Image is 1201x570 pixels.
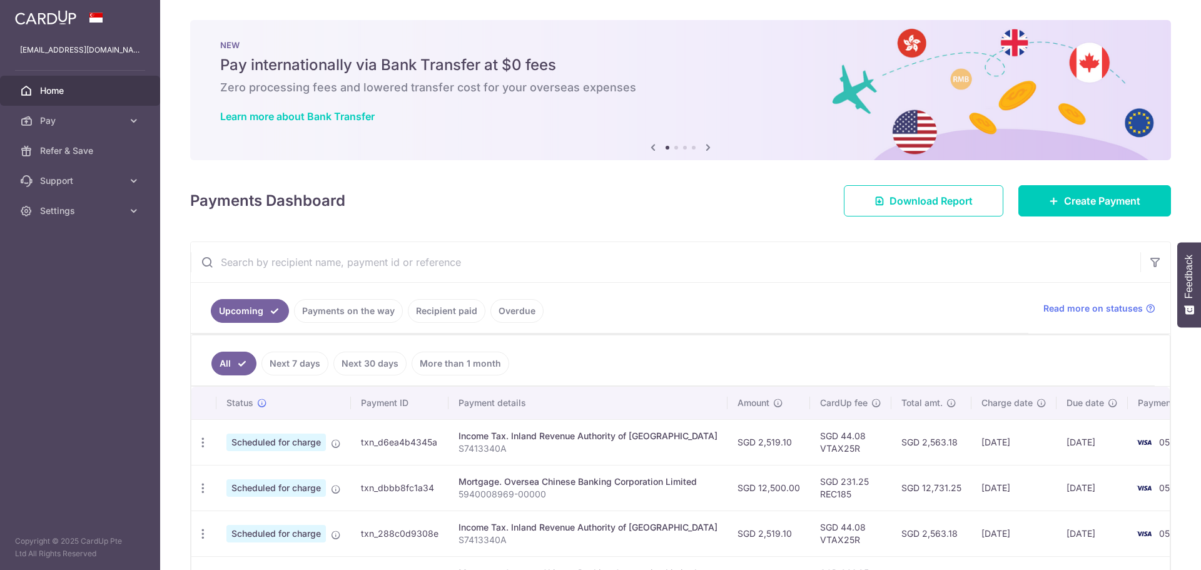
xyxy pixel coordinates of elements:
span: Due date [1067,397,1104,409]
h5: Pay internationally via Bank Transfer at $0 fees [220,55,1141,75]
p: [EMAIL_ADDRESS][DOMAIN_NAME] [20,44,140,56]
td: SGD 44.08 VTAX25R [810,419,891,465]
p: S7413340A [459,442,717,455]
span: Download Report [889,193,973,208]
span: Support [40,175,123,187]
td: [DATE] [1057,511,1128,556]
td: SGD 231.25 REC185 [810,465,891,511]
span: 0513 [1159,437,1179,447]
img: Bank Card [1132,481,1157,496]
span: CardUp fee [820,397,868,409]
td: SGD 2,519.10 [727,419,810,465]
div: Income Tax. Inland Revenue Authority of [GEOGRAPHIC_DATA] [459,430,717,442]
img: CardUp [15,10,76,25]
h4: Payments Dashboard [190,190,345,212]
span: Settings [40,205,123,217]
td: SGD 2,563.18 [891,511,971,556]
img: Bank Card [1132,526,1157,541]
span: Amount [737,397,769,409]
span: Scheduled for charge [226,479,326,497]
span: Charge date [981,397,1033,409]
a: Overdue [490,299,544,323]
input: Search by recipient name, payment id or reference [191,242,1140,282]
td: txn_288c0d9308e [351,511,448,556]
span: Scheduled for charge [226,525,326,542]
a: Learn more about Bank Transfer [220,110,375,123]
div: Income Tax. Inland Revenue Authority of [GEOGRAPHIC_DATA] [459,521,717,534]
a: Recipient paid [408,299,485,323]
td: SGD 12,731.25 [891,465,971,511]
span: Status [226,397,253,409]
span: Total amt. [901,397,943,409]
img: Bank Card [1132,435,1157,450]
span: Read more on statuses [1043,302,1143,315]
td: SGD 2,563.18 [891,419,971,465]
td: [DATE] [971,465,1057,511]
span: Refer & Save [40,145,123,157]
td: SGD 44.08 VTAX25R [810,511,891,556]
img: Bank transfer banner [190,20,1171,160]
span: Scheduled for charge [226,434,326,451]
th: Payment details [448,387,727,419]
a: Create Payment [1018,185,1171,216]
span: Create Payment [1064,193,1140,208]
a: More than 1 month [412,352,509,375]
div: Mortgage. Oversea Chinese Banking Corporation Limited [459,476,717,488]
a: Next 30 days [333,352,407,375]
p: 5940008969-00000 [459,488,717,501]
iframe: Opens a widget where you can find more information [1121,532,1188,564]
button: Feedback - Show survey [1177,242,1201,327]
span: Home [40,84,123,97]
span: 0513 [1159,482,1179,493]
a: Download Report [844,185,1003,216]
th: Payment ID [351,387,448,419]
a: Next 7 days [261,352,328,375]
p: S7413340A [459,534,717,546]
td: [DATE] [971,419,1057,465]
td: [DATE] [971,511,1057,556]
span: Feedback [1183,255,1195,298]
td: [DATE] [1057,419,1128,465]
span: Pay [40,115,123,127]
h6: Zero processing fees and lowered transfer cost for your overseas expenses [220,80,1141,95]
a: Read more on statuses [1043,302,1155,315]
td: SGD 2,519.10 [727,511,810,556]
td: txn_d6ea4b4345a [351,419,448,465]
span: 0513 [1159,528,1179,539]
td: [DATE] [1057,465,1128,511]
a: Upcoming [211,299,289,323]
a: Payments on the way [294,299,403,323]
td: txn_dbbb8fc1a34 [351,465,448,511]
p: NEW [220,40,1141,50]
a: All [211,352,256,375]
td: SGD 12,500.00 [727,465,810,511]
